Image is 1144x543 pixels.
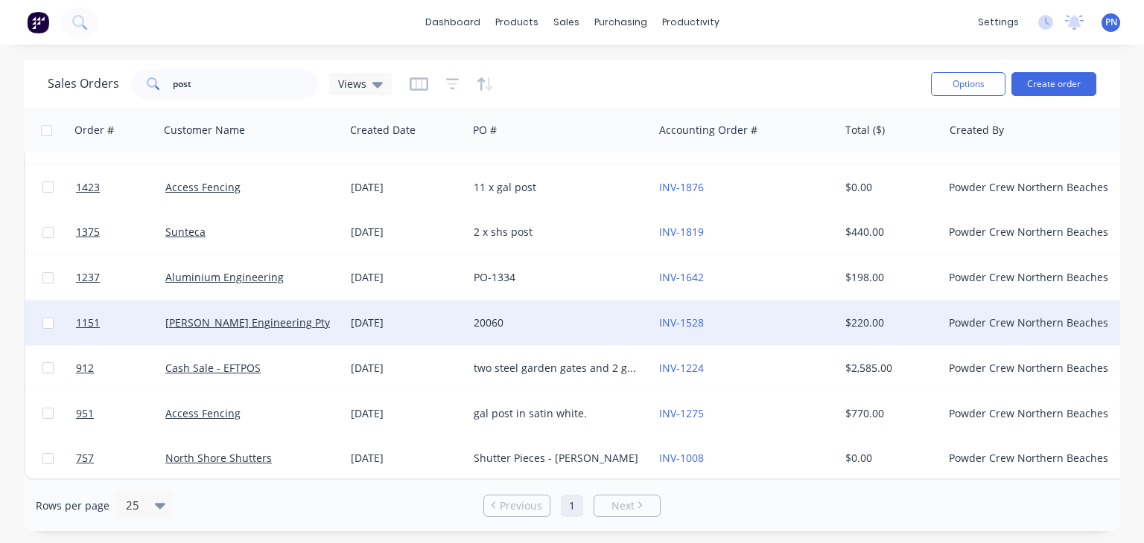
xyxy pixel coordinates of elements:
[76,165,165,210] a: 1423
[474,225,639,240] div: 2 x shs post
[949,406,1114,421] div: Powder Crew Northern Beaches
[165,451,272,465] a: North Shore Shutters
[351,406,462,421] div: [DATE]
[845,225,932,240] div: $440.00
[845,361,932,376] div: $2,585.00
[845,406,932,421] div: $770.00
[845,270,932,285] div: $198.00
[949,180,1114,195] div: Powder Crew Northern Beaches
[351,315,462,330] div: [DATE]
[655,11,727,33] div: productivity
[474,270,639,285] div: PO-1334
[76,255,165,300] a: 1237
[173,69,318,99] input: Search...
[488,11,546,33] div: products
[76,361,94,376] span: 912
[561,495,583,517] a: Page 1 is your current page
[1105,16,1117,29] span: PN
[659,225,704,239] a: INV-1819
[659,270,704,284] a: INV-1642
[659,361,704,375] a: INV-1224
[845,123,885,138] div: Total ($)
[474,180,639,195] div: 11 x gal post
[76,436,165,481] a: 757
[350,123,416,138] div: Created Date
[949,361,1114,376] div: Powder Crew Northern Beaches
[351,451,462,466] div: [DATE]
[76,225,100,240] span: 1375
[659,180,704,194] a: INV-1876
[659,315,704,330] a: INV-1528
[474,315,639,330] div: 20060
[474,406,639,421] div: gal post in satin white.
[48,77,119,91] h1: Sales Orders
[474,361,639,376] div: two steel garden gates and 2 gate posts
[931,72,1005,96] button: Options
[76,391,165,436] a: 951
[587,11,655,33] div: purchasing
[949,225,1114,240] div: Powder Crew Northern Beaches
[351,180,462,195] div: [DATE]
[845,315,932,330] div: $220.00
[165,361,261,375] a: Cash Sale - EFTPOS
[165,180,241,194] a: Access Fencing
[165,270,284,284] a: Aluminium Engineering
[473,123,497,138] div: PO #
[546,11,587,33] div: sales
[27,11,49,33] img: Factory
[594,498,660,513] a: Next page
[950,123,1004,138] div: Created By
[1011,72,1096,96] button: Create order
[659,123,757,138] div: Accounting Order #
[484,498,550,513] a: Previous page
[477,495,667,517] ul: Pagination
[76,406,94,421] span: 951
[845,180,932,195] div: $0.00
[76,270,100,285] span: 1237
[500,498,542,513] span: Previous
[74,123,114,138] div: Order #
[338,76,366,91] span: Views
[76,210,165,254] a: 1375
[611,498,635,513] span: Next
[351,361,462,376] div: [DATE]
[970,11,1026,33] div: settings
[351,225,462,240] div: [DATE]
[659,406,704,420] a: INV-1275
[76,346,165,391] a: 912
[164,123,245,138] div: Customer Name
[165,315,349,330] a: [PERSON_NAME] Engineering Pty Ltd
[76,451,94,466] span: 757
[474,451,639,466] div: Shutter Pieces - [PERSON_NAME]
[659,451,704,465] a: INV-1008
[165,225,206,239] a: Sunteca
[36,498,109,513] span: Rows per page
[76,180,100,195] span: 1423
[351,270,462,285] div: [DATE]
[949,451,1114,466] div: Powder Crew Northern Beaches
[949,315,1114,330] div: Powder Crew Northern Beaches
[949,270,1114,285] div: Powder Crew Northern Beaches
[418,11,488,33] a: dashboard
[165,406,241,420] a: Access Fencing
[76,315,100,330] span: 1151
[76,301,165,345] a: 1151
[845,451,932,466] div: $0.00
